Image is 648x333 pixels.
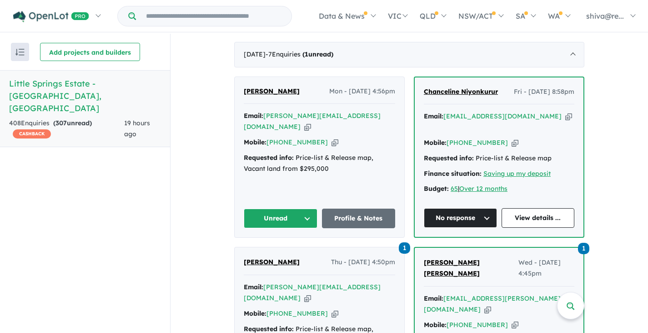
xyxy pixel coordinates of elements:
button: Unread [244,209,317,228]
a: 1 [399,241,410,254]
strong: Email: [244,112,263,120]
span: shiva@re... [586,11,624,20]
span: - 7 Enquir ies [266,50,333,58]
div: Price-list & Release map [424,153,574,164]
a: Over 12 months [459,184,507,193]
div: 408 Enquir ies [9,118,124,140]
a: Chanceline Niyonkurur [424,87,498,97]
a: Profile & Notes [322,209,396,228]
strong: Requested info: [424,154,474,162]
span: CASHBACK [13,129,51,138]
a: [PERSON_NAME][EMAIL_ADDRESS][DOMAIN_NAME] [244,283,381,302]
button: Add projects and builders [40,43,140,61]
a: [PERSON_NAME] [244,257,300,268]
button: No response [424,208,497,228]
a: 65 [451,184,458,193]
a: [PHONE_NUMBER] [266,138,328,146]
a: [PERSON_NAME] [PERSON_NAME] [424,257,518,279]
strong: Email: [424,294,443,302]
button: Copy [512,320,518,330]
a: [PHONE_NUMBER] [266,309,328,318]
a: [EMAIL_ADDRESS][DOMAIN_NAME] [443,112,562,120]
button: Copy [565,112,572,121]
span: 1 [399,242,410,254]
strong: Requested info: [244,154,294,162]
a: [PERSON_NAME] [244,86,300,97]
strong: Budget: [424,184,449,193]
span: [PERSON_NAME] [PERSON_NAME] [424,258,480,277]
strong: ( unread) [302,50,333,58]
span: Fri - [DATE] 8:58pm [514,87,574,97]
button: Copy [512,138,518,148]
input: Try estate name, suburb, builder or developer [138,6,290,26]
strong: Mobile: [244,309,266,318]
span: 19 hours ago [124,119,150,138]
strong: Mobile: [244,138,266,146]
strong: Email: [244,283,263,291]
img: Openlot PRO Logo White [13,11,89,22]
button: Copy [332,138,338,147]
button: Copy [304,293,311,303]
strong: Mobile: [424,138,447,147]
a: View details ... [502,208,575,228]
span: 307 [55,119,67,127]
span: Chanceline Niyonkurur [424,87,498,96]
h5: Little Springs Estate - [GEOGRAPHIC_DATA] , [GEOGRAPHIC_DATA] [9,77,161,114]
img: sort.svg [15,49,25,56]
button: Copy [304,122,311,132]
strong: Finance situation: [424,169,482,178]
span: Thu - [DATE] 4:50pm [331,257,395,268]
strong: ( unread) [53,119,92,127]
strong: Requested info: [244,325,294,333]
div: [DATE] [234,42,584,67]
a: [PERSON_NAME][EMAIL_ADDRESS][DOMAIN_NAME] [244,112,381,131]
div: | [424,184,574,195]
a: 1 [578,242,589,254]
a: [EMAIL_ADDRESS][PERSON_NAME][DOMAIN_NAME] [424,294,561,313]
a: [PHONE_NUMBER] [447,321,508,329]
strong: Email: [424,112,443,120]
span: [PERSON_NAME] [244,87,300,95]
button: Copy [484,305,491,314]
span: 1 [305,50,308,58]
button: Copy [332,309,338,318]
span: [PERSON_NAME] [244,258,300,266]
div: Price-list & Release map, Vacant land from $295,000 [244,153,395,174]
span: Mon - [DATE] 4:56pm [329,86,395,97]
strong: Mobile: [424,321,447,329]
a: Saving up my deposit [483,169,551,178]
span: Wed - [DATE] 4:45pm [518,257,574,279]
a: [PHONE_NUMBER] [447,138,508,147]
